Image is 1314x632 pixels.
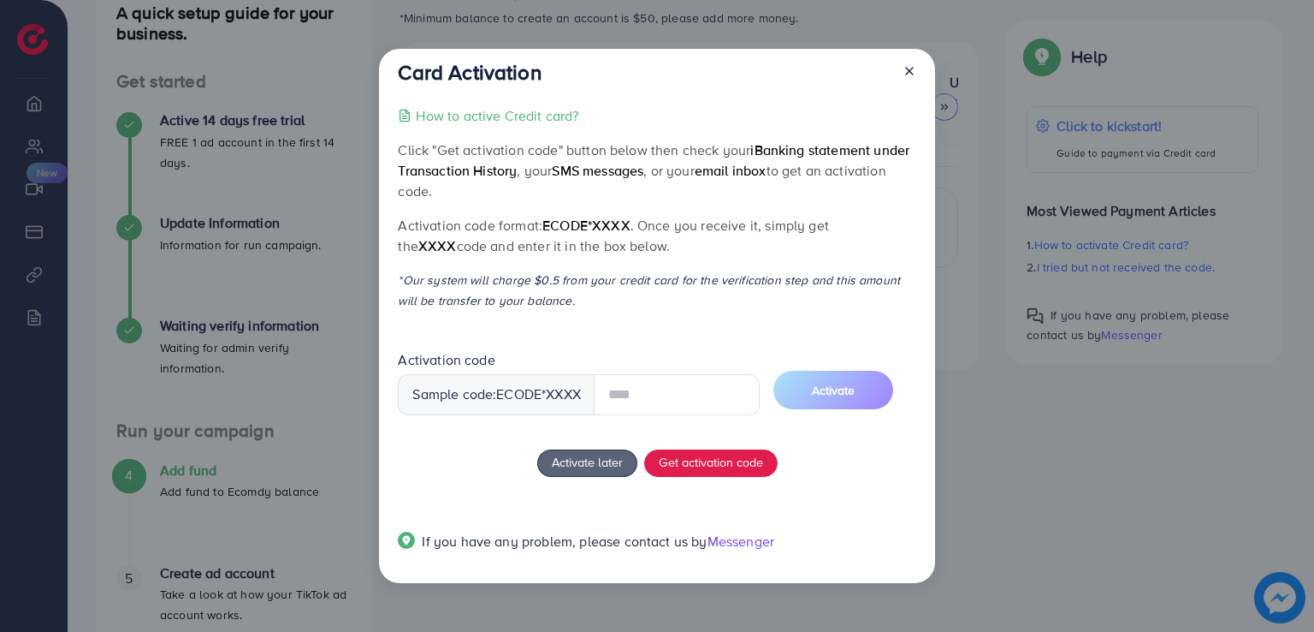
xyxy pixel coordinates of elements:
button: Activate [773,371,893,409]
span: XXXX [418,236,457,255]
button: Activate later [537,450,637,477]
span: iBanking statement under Transaction History [398,140,909,180]
span: email inbox [695,161,766,180]
span: Activate later [552,453,623,471]
p: Click "Get activation code" button below then check your , your , or your to get an activation code. [398,140,915,201]
span: Messenger [707,532,774,551]
p: *Our system will charge $0.5 from your credit card for the verification step and this amount will... [398,270,915,311]
span: ecode*XXXX [542,216,630,235]
span: Activate [812,382,855,399]
span: If you have any problem, please contact us by [422,532,707,551]
button: Get activation code [644,450,778,477]
span: Get activation code [659,453,763,471]
p: How to active Credit card? [416,105,578,126]
div: Sample code: *XXXX [398,374,595,415]
label: Activation code [398,350,494,370]
span: SMS messages [552,161,643,180]
span: ecode [496,385,542,404]
h3: Card Activation [398,60,541,85]
p: Activation code format: . Once you receive it, simply get the code and enter it in the box below. [398,215,915,256]
img: Popup guide [398,532,415,549]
